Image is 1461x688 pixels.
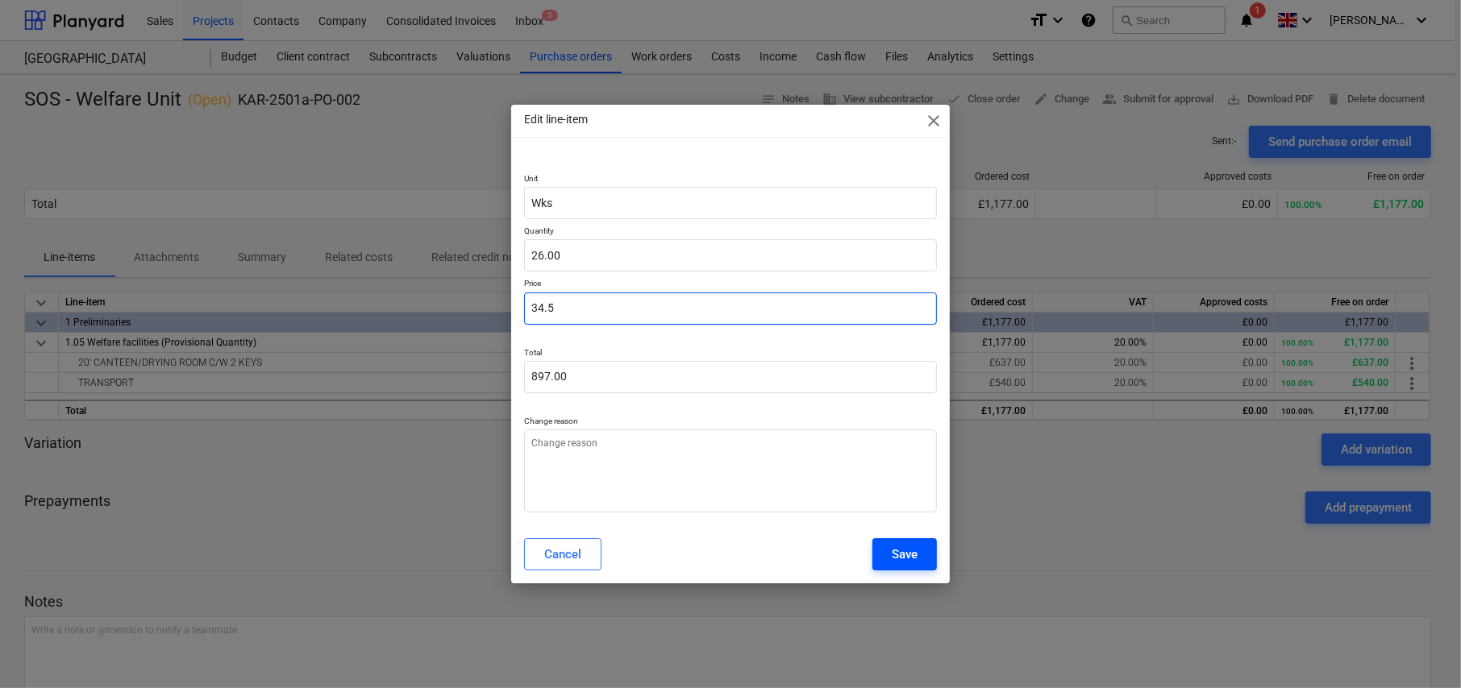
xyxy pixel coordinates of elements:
[924,111,943,131] span: close
[524,239,937,271] input: Quantity
[524,173,937,187] p: Unit
[524,278,937,292] p: Price
[544,544,581,565] div: Cancel
[892,544,918,565] div: Save
[524,226,937,239] p: Quantity
[524,187,937,219] input: Unit
[524,347,937,361] p: Total
[524,361,937,393] input: Total
[524,292,937,325] input: Price
[872,538,937,570] button: Save
[524,538,601,570] button: Cancel
[1380,611,1461,688] iframe: Chat Widget
[524,111,588,128] p: Edit line-item
[524,416,937,429] p: Change reason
